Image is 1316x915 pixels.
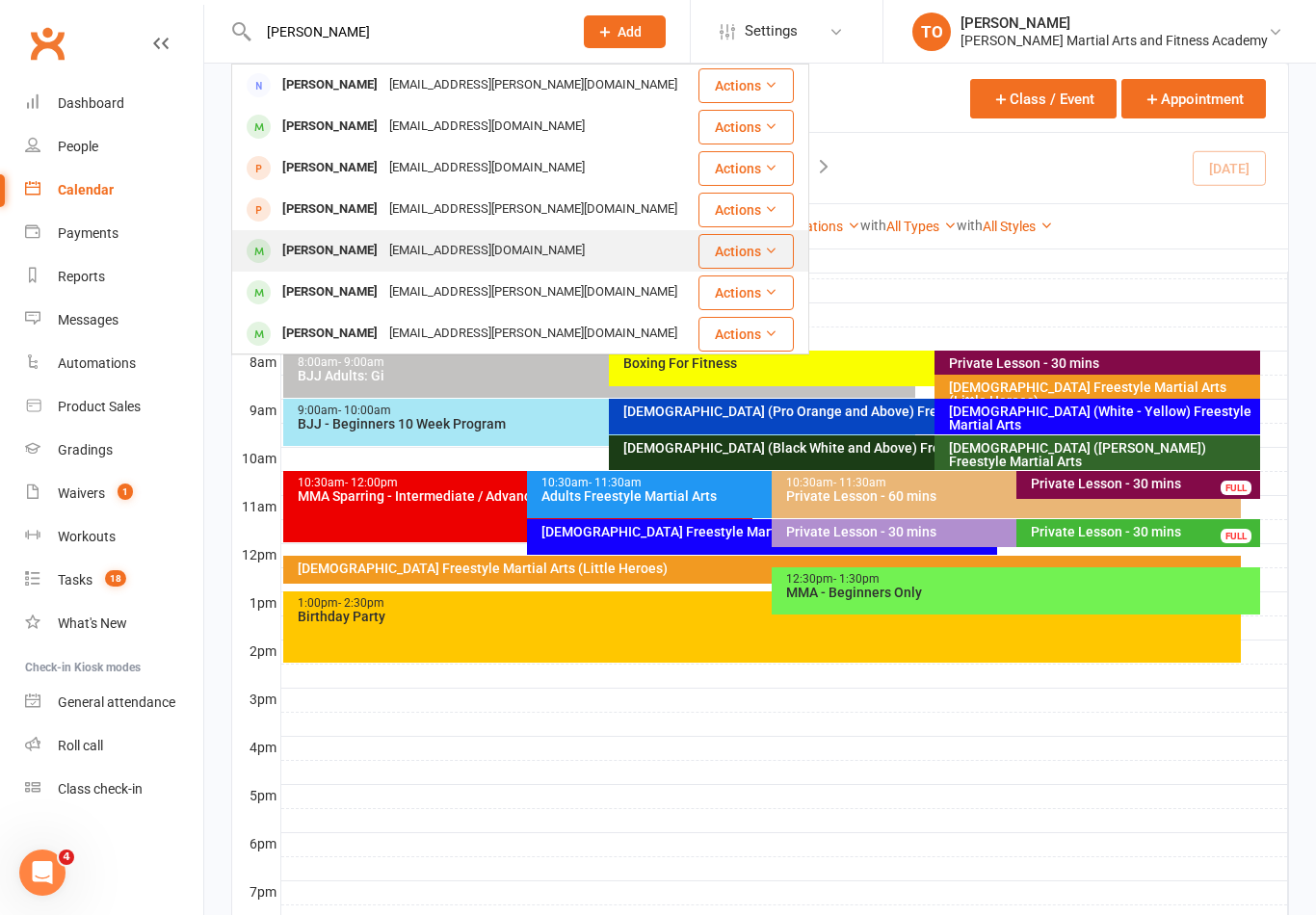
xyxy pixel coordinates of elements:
div: [EMAIL_ADDRESS][DOMAIN_NAME] [383,237,591,265]
div: 10:30am [540,477,992,489]
span: 1 [118,484,133,500]
a: All Types [886,219,957,234]
div: Dashboard [58,95,124,111]
div: MMA Sparring - Intermediate / Advanced [297,489,749,503]
div: [PERSON_NAME] [961,14,1268,32]
span: - 11:30am [833,476,886,489]
span: 18 [105,570,126,587]
div: Reports [58,269,105,284]
strong: with [957,218,983,233]
div: Birthday Party [297,610,1238,623]
div: [PERSON_NAME] [276,196,383,223]
div: People [58,139,98,154]
div: 12:30pm [785,573,1256,586]
div: Private Lesson - 30 mins [785,525,1237,538]
div: 10:30am [785,477,1237,489]
div: Private Lesson - 30 mins [1030,525,1257,538]
strong: with [860,218,886,233]
div: Waivers [58,485,105,501]
div: [DEMOGRAPHIC_DATA] Freestyle Martial Arts (Little Heroes) [948,380,1256,407]
span: - 2:30pm [338,596,384,610]
div: Automations [58,355,136,371]
div: FULL [1221,481,1251,495]
div: [DEMOGRAPHIC_DATA] ([PERSON_NAME]) Freestyle Martial Arts [948,441,1256,468]
div: [DEMOGRAPHIC_DATA] (Black White and Above) Freestyle Martial ... [622,441,1238,455]
th: 5pm [232,784,280,808]
div: [DEMOGRAPHIC_DATA] (Pro Orange and Above) Freestyle Martial Art... [622,405,1238,418]
div: What's New [58,615,127,631]
a: Product Sales [25,385,203,429]
div: Workouts [58,529,116,544]
span: - 12:00pm [345,476,398,489]
button: Actions [698,234,794,269]
a: Automations [25,342,203,385]
a: What's New [25,602,203,645]
div: TO [912,13,951,51]
div: General attendance [58,694,175,710]
a: General attendance kiosk mode [25,681,203,724]
th: 2pm [232,640,280,664]
a: Messages [25,299,203,342]
a: Payments [25,212,203,255]
button: Actions [698,110,794,144]
button: Actions [698,151,794,186]
div: Adults Freestyle Martial Arts [540,489,992,503]
div: BJJ - Beginners 10 Week Program [297,417,912,431]
div: 10:30am [297,477,749,489]
div: [PERSON_NAME] [276,237,383,265]
div: Messages [58,312,118,327]
button: Add [584,15,666,48]
button: Actions [698,68,794,103]
span: - 1:30pm [833,572,880,586]
div: [PERSON_NAME] [276,154,383,182]
button: Appointment [1121,79,1266,118]
a: People [25,125,203,169]
a: All Styles [983,219,1053,234]
a: Clubworx [23,19,71,67]
th: 12pm [232,543,280,567]
div: Calendar [58,182,114,197]
div: Class check-in [58,781,143,797]
div: Tasks [58,572,92,588]
div: Private Lesson - 30 mins [1030,477,1257,490]
div: [PERSON_NAME] [276,278,383,306]
div: [DEMOGRAPHIC_DATA] (White - Yellow) Freestyle Martial Arts [948,405,1256,431]
th: 10am [232,447,280,471]
div: [EMAIL_ADDRESS][PERSON_NAME][DOMAIN_NAME] [383,278,683,306]
div: BJJ Adults: Gi [297,369,912,382]
a: Calendar [25,169,203,212]
div: Private Lesson - 30 mins [948,356,1256,370]
div: [PERSON_NAME] [276,320,383,348]
a: Dashboard [25,82,203,125]
input: Search... [252,18,559,45]
div: Boxing For Fitness [622,356,1238,370]
div: Product Sales [58,399,141,414]
button: Actions [698,317,794,352]
div: FULL [1221,529,1251,543]
th: 9am [232,399,280,423]
a: Gradings [25,429,203,472]
span: Settings [745,10,798,53]
div: [EMAIL_ADDRESS][PERSON_NAME][DOMAIN_NAME] [383,196,683,223]
div: 1:00pm [297,597,1238,610]
div: [DEMOGRAPHIC_DATA] Freestyle Martial Arts [540,525,992,538]
iframe: Intercom live chat [19,850,66,896]
th: 4pm [232,736,280,760]
th: 7pm [232,880,280,904]
div: [EMAIL_ADDRESS][PERSON_NAME][DOMAIN_NAME] [383,320,683,348]
th: 11am [232,495,280,519]
a: Roll call [25,724,203,768]
div: Roll call [58,738,103,753]
div: [PERSON_NAME] [276,71,383,99]
div: Private Lesson - 60 mins [785,489,1237,503]
div: 9:00am [297,405,912,417]
th: 8am [232,351,280,375]
a: Class kiosk mode [25,768,203,811]
span: Add [618,24,642,39]
button: Actions [698,275,794,310]
a: All Locations [766,219,860,234]
div: [EMAIL_ADDRESS][DOMAIN_NAME] [383,154,591,182]
div: Gradings [58,442,113,457]
div: [EMAIL_ADDRESS][PERSON_NAME][DOMAIN_NAME] [383,71,683,99]
span: - 11:30am [589,476,642,489]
